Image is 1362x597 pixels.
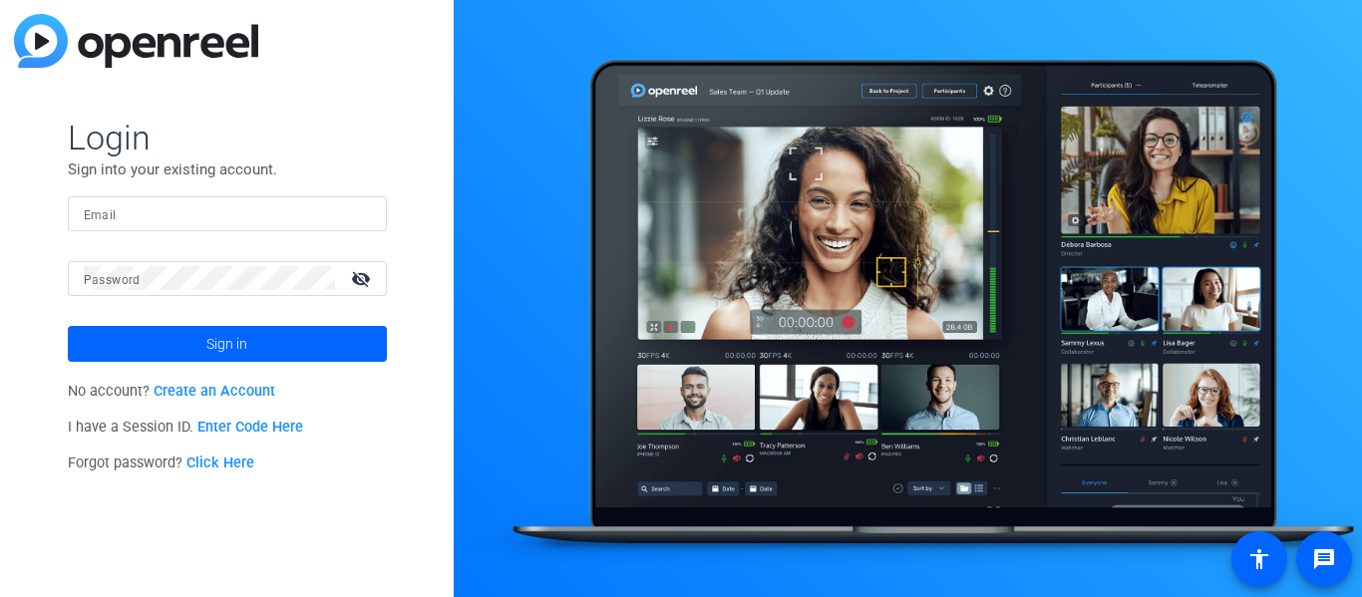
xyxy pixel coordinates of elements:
mat-icon: accessibility [1247,547,1271,571]
span: Forgot password? [68,454,255,471]
img: blue-gradient.svg [14,14,258,68]
a: Click Here [186,454,254,471]
mat-icon: visibility_off [339,264,387,293]
mat-label: Email [84,208,117,222]
mat-icon: message [1312,547,1336,571]
a: Create an Account [154,383,275,400]
span: No account? [68,383,276,400]
input: Enter Email Address [84,201,371,225]
span: I have a Session ID. [68,419,304,436]
button: Sign in [68,326,387,362]
span: Login [68,117,387,158]
mat-label: Password [84,273,141,287]
p: Sign into your existing account. [68,158,387,180]
a: Enter Code Here [197,419,303,436]
span: Sign in [206,319,247,369]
